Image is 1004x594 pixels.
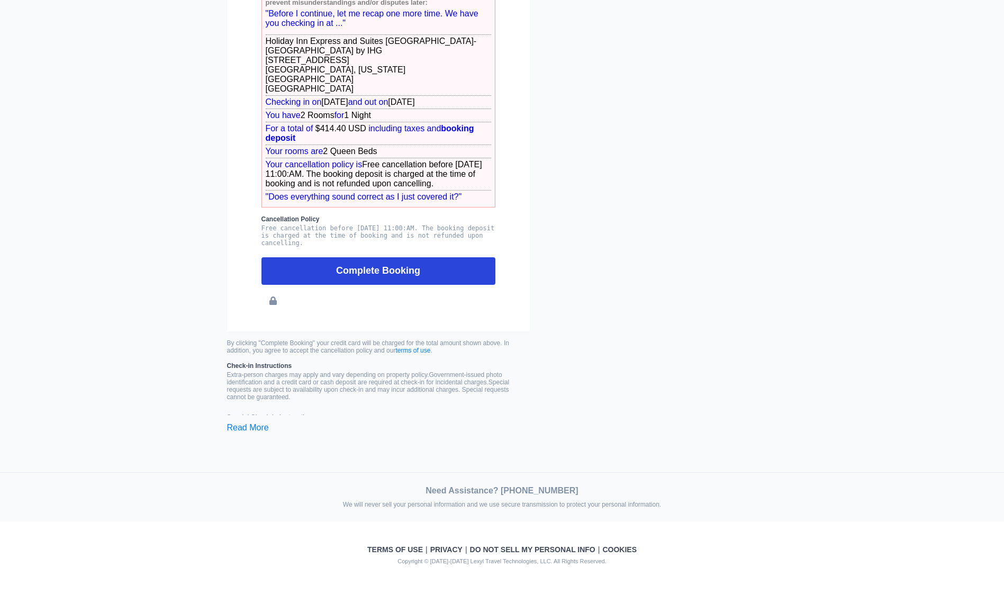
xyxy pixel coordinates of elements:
span: Your rooms are [266,147,323,156]
pre: Free cancellation before [DATE] 11:00:AM. The booking deposit is charged at the time of booking a... [261,224,495,247]
small: Copyright © [DATE]-[DATE] Lexyl Travel Technologies, LLC. All Rights Reserved. [246,558,759,564]
div: We will never sell your personal information and we use secure transmission to protect your perso... [216,501,788,508]
a: Terms of Use [365,545,426,554]
b: booking deposit [266,124,474,142]
a: Privacy [428,545,465,554]
span: For a total of [266,124,313,133]
button: Complete Booking [261,257,495,285]
a: Read More [227,423,269,432]
a: terms of use [395,347,430,354]
div: | | | [238,537,767,580]
span: and out on [348,97,388,106]
li: [DATE] [DATE] [266,95,491,109]
li: Holiday Inn Express and Suites [GEOGRAPHIC_DATA]- [GEOGRAPHIC_DATA] by IHG [STREET_ADDRESS] [GEOG... [266,34,491,95]
span: $414.40 USD [315,124,366,133]
span: "Does everything sound correct as I just covered it?" [266,192,462,201]
small: By clicking "Complete Booking" your credit card will be charged for the total amount shown above.... [227,339,530,354]
b: Check-in Instructions [227,362,530,370]
li: 2 Rooms 1 Night [266,109,491,122]
a: Cookies [600,545,639,554]
a: Do not sell my personal info [467,545,598,554]
p: "Before I continue, let me recap one more time. We have you checking in at ..." [266,9,491,28]
span: for [334,111,345,120]
span: including taxes and [266,124,474,142]
strong: Special Check-in Instructions [227,413,316,421]
li: Free cancellation before [DATE] 11:00:AM. The booking deposit is charged at the time of booking a... [266,158,491,190]
p: Extra-person charges may apply and vary depending on property policy. Government-issued photo ide... [227,371,530,401]
div: Need Assistance? [PHONE_NUMBER] [216,486,788,496]
li: 2 Queen Beds [266,145,491,158]
b: Cancellation Policy [261,215,495,223]
span: Your cancellation policy is [266,160,363,169]
span: Checking in on [266,97,322,106]
span: You have [266,111,301,120]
